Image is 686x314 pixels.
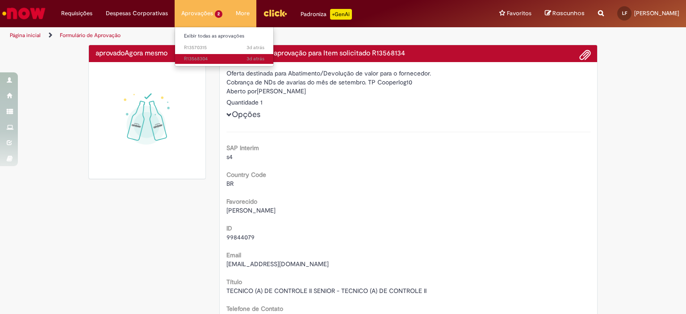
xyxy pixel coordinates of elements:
[125,49,167,58] span: Agora mesmo
[552,9,585,17] span: Rascunhos
[301,9,352,20] div: Padroniza
[226,153,233,161] span: s4
[236,9,250,18] span: More
[125,49,167,58] time: 29/09/2025 13:05:37
[181,9,213,18] span: Aprovações
[226,278,242,286] b: Título
[226,144,259,152] b: SAP Interim
[226,206,276,214] span: [PERSON_NAME]
[96,69,199,172] img: sucesso_1.gif
[61,9,92,18] span: Requisições
[226,197,257,205] b: Favorecido
[226,224,232,232] b: ID
[96,50,199,58] h4: aprovado
[226,87,257,96] label: Aberto por
[106,9,168,18] span: Despesas Corporativas
[175,27,274,67] ul: Aprovações
[226,233,255,241] span: 99844079
[507,9,531,18] span: Favoritos
[175,31,273,41] a: Exibir todas as aprovações
[634,9,679,17] span: [PERSON_NAME]
[175,43,273,53] a: Aberto R13570315 :
[226,69,591,78] div: Oferta destinada para Abatimento/Devolução de valor para o fornecedor.
[226,305,283,313] b: Telefone de Contato
[226,50,591,58] h4: Solicitação de aprovação para Item solicitado R13568134
[226,260,329,268] span: [EMAIL_ADDRESS][DOMAIN_NAME]
[184,55,264,63] span: R13568304
[10,32,41,39] a: Página inicial
[622,10,627,16] span: LF
[226,171,266,179] b: Country Code
[226,78,591,87] div: Cobrança de NDs de avarias do mês de setembro. TP Cooperlog10
[247,44,264,51] time: 26/09/2025 16:19:13
[247,55,264,62] time: 26/09/2025 15:23:27
[226,180,234,188] span: BR
[263,6,287,20] img: click_logo_yellow_360x200.png
[184,44,264,51] span: R13570315
[226,287,427,295] span: TECNICO (A) DE CONTROLE II SENIOR - TECNICO (A) DE CONTROLE II
[226,98,591,107] div: Quantidade 1
[1,4,47,22] img: ServiceNow
[330,9,352,20] p: +GenAi
[545,9,585,18] a: Rascunhos
[7,27,451,44] ul: Trilhas de página
[247,55,264,62] span: 3d atrás
[247,44,264,51] span: 3d atrás
[226,251,241,259] b: Email
[175,54,273,64] a: Aberto R13568304 :
[215,10,222,18] span: 2
[60,32,121,39] a: Formulário de Aprovação
[226,87,591,98] div: [PERSON_NAME]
